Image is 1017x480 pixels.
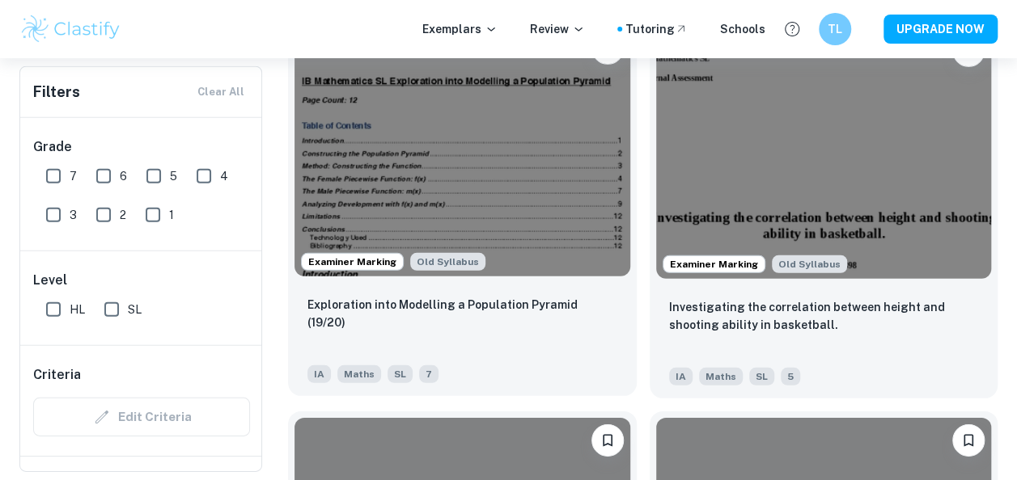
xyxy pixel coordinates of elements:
[307,296,617,331] p: Exploration into Modelling a Population Pyramid (19/20)
[749,368,774,385] span: SL
[884,15,998,44] button: UPGRADE NOW
[19,13,122,45] img: Clastify logo
[772,255,847,273] span: Old Syllabus
[826,20,845,38] h6: TL
[952,424,985,457] button: Bookmark
[70,206,77,224] span: 3
[33,271,250,290] h6: Level
[307,365,331,383] span: IA
[699,368,743,385] span: Maths
[625,20,688,38] a: Tutoring
[591,424,624,457] button: Bookmark
[388,365,413,383] span: SL
[819,13,851,45] button: TL
[720,20,765,38] a: Schools
[33,81,80,103] h6: Filters
[220,167,228,185] span: 4
[70,167,77,185] span: 7
[669,368,693,385] span: IA
[288,22,637,399] a: Examiner MarkingAlthough this IA is written for the old math syllabus (last exam in November 2020...
[169,206,174,224] span: 1
[410,253,485,271] span: Old Syllabus
[669,298,979,334] p: Investigating the correlation between height and shooting ability in basketball.
[663,257,765,272] span: Examiner Marking
[337,365,381,383] span: Maths
[650,22,998,399] a: Examiner MarkingAlthough this IA is written for the old math syllabus (last exam in November 2020...
[781,368,800,385] span: 5
[33,365,81,385] h6: Criteria
[70,301,85,318] span: HL
[419,365,439,383] span: 7
[33,398,250,436] div: Criteria filters are unavailable when searching by topic
[302,255,403,269] span: Examiner Marking
[772,255,847,273] div: Although this IA is written for the old math syllabus (last exam in November 2020), the current I...
[778,15,806,43] button: Help and Feedback
[128,301,142,318] span: SL
[422,20,498,38] p: Exemplars
[170,167,177,185] span: 5
[656,28,992,280] img: Maths IA example thumbnail: Investigating the correlation between he
[120,206,126,224] span: 2
[295,26,630,277] img: Maths IA example thumbnail: Exploration into Modelling a Population
[33,137,250,157] h6: Grade
[410,253,485,271] div: Although this IA is written for the old math syllabus (last exam in November 2020), the current I...
[530,20,585,38] p: Review
[120,167,127,185] span: 6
